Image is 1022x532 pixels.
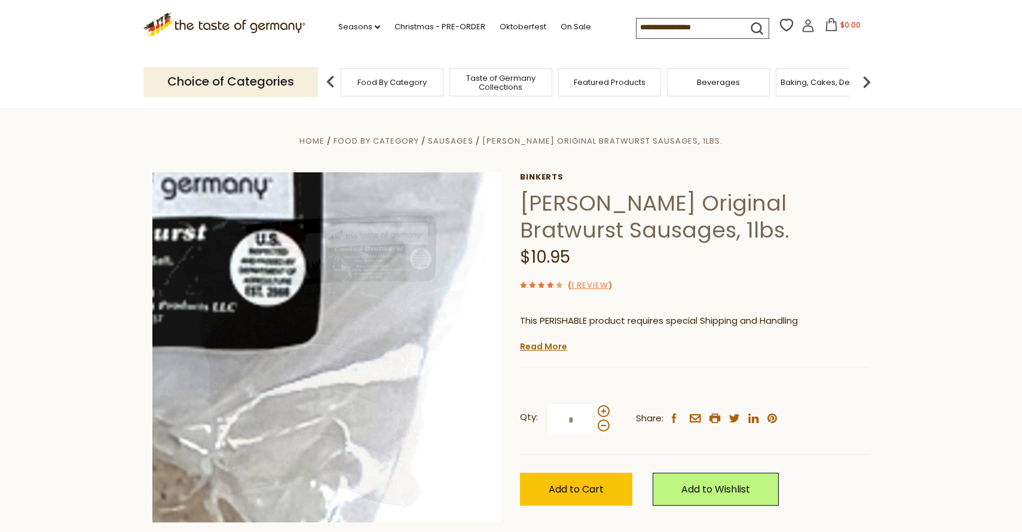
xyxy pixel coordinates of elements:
a: Read More [520,341,567,352]
a: Food By Category [357,78,427,87]
a: Binkerts [520,172,870,182]
img: next arrow [855,70,879,94]
span: $0.00 [840,20,861,30]
a: Featured Products [574,78,645,87]
a: Food By Category [333,135,419,147]
a: Home [299,135,325,147]
input: Qty: [546,403,595,436]
img: previous arrow [319,70,342,94]
a: Oktoberfest [500,20,546,34]
span: Add to Cart [549,482,604,496]
img: Binkert’s Original Bratwurst Sausages, 1lbs. [152,172,502,522]
strong: Qty: [520,410,538,425]
span: Share: [636,411,663,426]
a: Beverages [697,78,740,87]
a: Add to Wishlist [653,473,779,506]
p: Choice of Categories [143,67,318,96]
a: Sausages [428,135,473,147]
span: ( ) [568,279,612,291]
span: $10.95 [520,245,570,269]
a: Baking, Cakes, Desserts [781,78,873,87]
a: [PERSON_NAME] Original Bratwurst Sausages, 1lbs. [482,135,723,147]
button: Add to Cart [520,473,632,506]
a: 1 Review [571,279,608,292]
button: $0.00 [817,18,868,36]
a: On Sale [561,20,591,34]
h1: [PERSON_NAME] Original Bratwurst Sausages, 1lbs. [520,190,870,244]
li: We will ship this product in heat-protective packaging and ice. [531,338,870,352]
p: This PERISHABLE product requires special Shipping and Handling [520,314,870,329]
a: Seasons [338,20,380,34]
a: Taste of Germany Collections [453,74,549,92]
a: Christmas - PRE-ORDER [394,20,485,34]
